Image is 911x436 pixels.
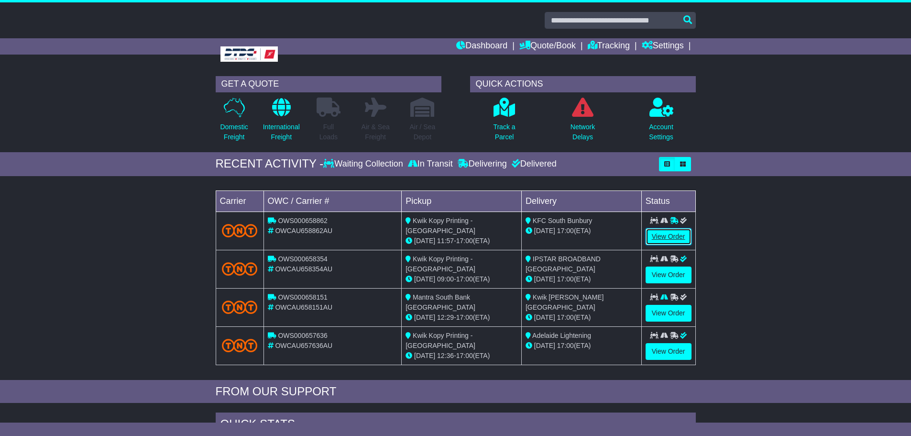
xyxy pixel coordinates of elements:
div: (ETA) [526,313,637,323]
a: Quote/Book [519,38,576,55]
img: TNT_Domestic.png [222,224,258,237]
span: 17:00 [456,313,473,321]
a: DomesticFreight [220,97,248,147]
div: - (ETA) [406,236,517,246]
span: OWCAU657636AU [275,342,332,349]
a: Track aParcel [493,97,516,147]
span: [DATE] [534,313,555,321]
a: View Order [646,228,691,245]
td: Status [641,190,695,212]
a: Dashboard [456,38,507,55]
td: Carrier [216,190,263,212]
span: 12:36 [437,352,454,359]
span: 17:00 [557,342,574,349]
span: 17:00 [456,352,473,359]
span: 09:00 [437,275,454,283]
p: Air / Sea Depot [410,122,436,142]
span: 17:00 [557,227,574,235]
span: Mantra South Bank [GEOGRAPHIC_DATA] [406,293,475,311]
span: [DATE] [414,352,435,359]
span: OWS000658151 [278,293,328,301]
span: [DATE] [534,275,555,283]
div: GET A QUOTE [216,76,441,92]
div: (ETA) [526,341,637,351]
div: (ETA) [526,274,637,284]
div: FROM OUR SUPPORT [216,385,696,399]
span: [DATE] [414,313,435,321]
span: Kwik Kopy Printing - [GEOGRAPHIC_DATA] [406,217,475,235]
span: 17:00 [557,313,574,321]
a: NetworkDelays [570,97,595,147]
div: Waiting Collection [323,159,405,169]
span: Adelaide Lightening [532,332,591,339]
span: 11:57 [437,237,454,245]
span: [DATE] [534,342,555,349]
span: OWCAU658862AU [275,227,332,235]
span: IPSTAR BROADBAND [GEOGRAPHIC_DATA] [526,255,601,273]
span: Kwik Kopy Printing - [GEOGRAPHIC_DATA] [406,255,475,273]
a: View Order [646,343,691,360]
p: Account Settings [649,122,673,142]
p: Track a Parcel [493,122,515,142]
a: View Order [646,267,691,283]
p: Domestic Freight [220,122,248,142]
span: [DATE] [414,275,435,283]
a: Tracking [588,38,630,55]
div: QUICK ACTIONS [470,76,696,92]
span: OWS000658354 [278,255,328,263]
span: 17:00 [456,275,473,283]
span: 17:00 [456,237,473,245]
span: OWS000657636 [278,332,328,339]
div: - (ETA) [406,274,517,284]
span: OWS000658862 [278,217,328,224]
div: (ETA) [526,226,637,236]
p: Network Delays [571,122,595,142]
a: InternationalFreight [263,97,300,147]
span: OWCAU658354AU [275,265,332,273]
a: AccountSettings [648,97,674,147]
span: Kwik [PERSON_NAME][GEOGRAPHIC_DATA] [526,293,604,311]
img: TNT_Domestic.png [222,301,258,313]
td: OWC / Carrier # [263,190,402,212]
div: RECENT ACTIVITY - [216,157,324,171]
span: Kwik Kopy Printing - [GEOGRAPHIC_DATA] [406,332,475,349]
td: Delivery [521,190,641,212]
div: Delivering [455,159,509,169]
span: [DATE] [414,237,435,245]
div: - (ETA) [406,351,517,361]
div: - (ETA) [406,313,517,323]
p: Air & Sea Freight [362,122,390,142]
a: Settings [642,38,684,55]
div: In Transit [406,159,455,169]
span: KFC South Bunbury [533,217,593,224]
span: OWCAU658151AU [275,303,332,311]
span: [DATE] [534,227,555,235]
img: TNT_Domestic.png [222,339,258,352]
p: International Freight [263,122,300,142]
td: Pickup [402,190,522,212]
a: View Order [646,305,691,322]
span: 17:00 [557,275,574,283]
img: TNT_Domestic.png [222,262,258,275]
span: 12:29 [437,313,454,321]
p: Full Loads [317,122,340,142]
div: Delivered [509,159,557,169]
